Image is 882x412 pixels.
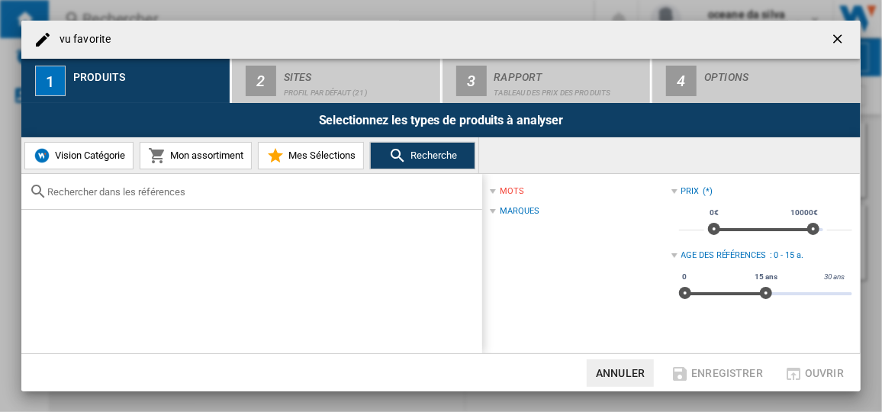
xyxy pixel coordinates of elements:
div: Options [704,65,855,81]
span: Recherche [407,150,457,161]
button: 4 Options [652,59,861,103]
span: Mon assortiment [166,150,243,161]
div: Prix [681,185,700,198]
div: 4 [666,66,697,96]
div: Profil par défaut (21) [284,81,434,97]
span: Ouvrir [805,367,844,379]
span: 0€ [708,207,722,219]
button: getI18NText('BUTTONS.CLOSE_DIALOG') [824,24,855,55]
span: Vision Catégorie [51,150,125,161]
div: Marques [500,205,539,217]
span: Enregistrer [691,367,763,379]
button: Enregistrer [666,359,768,387]
span: 30 ans [822,271,847,283]
div: Tableau des prix des produits [494,81,645,97]
div: 1 [35,66,66,96]
button: Mon assortiment [140,142,252,169]
button: Mes Sélections [258,142,364,169]
button: Annuler [587,359,654,387]
span: 10000€ [789,207,820,219]
div: Sites [284,65,434,81]
ng-md-icon: getI18NText('BUTTONS.CLOSE_DIALOG') [830,31,848,50]
span: 15 ans [753,271,780,283]
span: Mes Sélections [285,150,356,161]
button: 3 Rapport Tableau des prix des produits [443,59,652,103]
button: Vision Catégorie [24,142,134,169]
span: 0 [681,271,690,283]
div: Age des références [681,249,766,262]
h4: vu favorite [52,32,111,47]
div: Rapport [494,65,645,81]
div: : 0 - 15 a. [770,249,852,262]
input: Rechercher dans les références [47,186,475,198]
button: Recherche [370,142,475,169]
div: 3 [456,66,487,96]
div: Selectionnez les types de produits à analyser [21,103,861,137]
div: 2 [246,66,276,96]
button: 1 Produits [21,59,231,103]
div: mots [500,185,524,198]
img: wiser-icon-blue.png [33,146,51,165]
button: Ouvrir [780,359,848,387]
div: Produits [73,65,224,81]
button: 2 Sites Profil par défaut (21) [232,59,442,103]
